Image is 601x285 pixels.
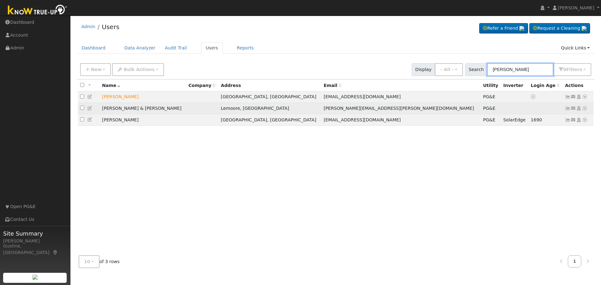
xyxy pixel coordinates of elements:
[465,63,487,76] span: Search
[79,255,100,268] button: 10
[503,117,526,122] span: SolarEdge
[582,94,588,100] a: Other actions
[87,106,93,111] a: Edit User
[324,106,474,111] span: [PERSON_NAME][EMAIL_ADDRESS][PERSON_NAME][DOMAIN_NAME]
[3,243,67,256] div: Gustine, [GEOGRAPHIC_DATA]
[483,117,495,122] span: PG&E
[324,83,341,88] span: Email
[102,83,121,88] span: Name
[79,255,120,268] span: of 3 rows
[84,259,90,264] span: 10
[531,83,560,88] span: Days since last login
[201,42,223,54] a: Users
[503,82,527,89] div: Inverter
[571,94,576,100] a: anthonymodaffari@gmail.com
[3,238,67,244] div: [PERSON_NAME]
[479,23,528,34] a: Refer a Friend
[531,94,537,99] a: No login access
[124,67,155,72] span: Bulk Actions
[120,42,160,54] a: Data Analyzer
[33,275,38,280] img: retrieve
[576,117,582,122] a: Login As
[565,106,571,111] a: Show Graph
[412,63,435,76] span: Display
[87,94,93,99] a: Edit User
[218,114,321,126] td: [GEOGRAPHIC_DATA], [GEOGRAPHIC_DATA]
[571,105,576,112] a: anthony.moening@gmail.com
[579,67,582,72] span: s
[77,42,110,54] a: Dashboard
[87,117,93,122] a: Edit User
[53,250,58,255] a: Map
[582,26,587,31] img: retrieve
[576,94,582,99] a: Login As
[188,83,215,88] span: Company name
[324,117,401,122] span: [EMAIL_ADDRESS][DOMAIN_NAME]
[553,63,591,76] button: 0Filters
[91,67,101,72] span: New
[221,82,319,89] div: Address
[80,63,111,76] button: New
[324,94,401,99] span: [EMAIL_ADDRESS][DOMAIN_NAME]
[487,63,553,76] input: Search
[483,82,499,89] div: Utility
[556,42,594,54] a: Quick Links
[112,63,164,76] button: Bulk Actions
[529,23,590,34] a: Request a Cleaning
[582,105,588,112] a: Other actions
[3,229,67,238] span: Site Summary
[582,117,588,123] a: Other actions
[558,5,594,10] span: [PERSON_NAME]
[565,117,571,122] a: Show Graph
[483,106,495,111] span: PG&E
[100,114,186,126] td: [PERSON_NAME]
[566,67,582,72] span: Filter
[218,91,321,103] td: [GEOGRAPHIC_DATA], [GEOGRAPHIC_DATA]
[218,103,321,114] td: Lemoore, [GEOGRAPHIC_DATA]
[100,103,186,114] td: [PERSON_NAME] & [PERSON_NAME]
[5,3,70,18] img: Know True-Up
[81,24,95,29] a: Admin
[483,94,495,99] span: PG&E
[102,23,119,31] a: Users
[232,42,259,54] a: Reports
[565,82,591,89] div: Actions
[571,117,576,123] a: ab_morrison@att.net
[565,94,571,99] a: Show Graph
[568,255,582,267] a: 1
[519,26,524,31] img: retrieve
[531,117,542,122] span: 01/18/2021 10:51:06 AM
[100,91,186,103] td: Lead
[576,106,582,111] a: Login As
[435,63,463,76] button: - All -
[160,42,192,54] a: Audit Trail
